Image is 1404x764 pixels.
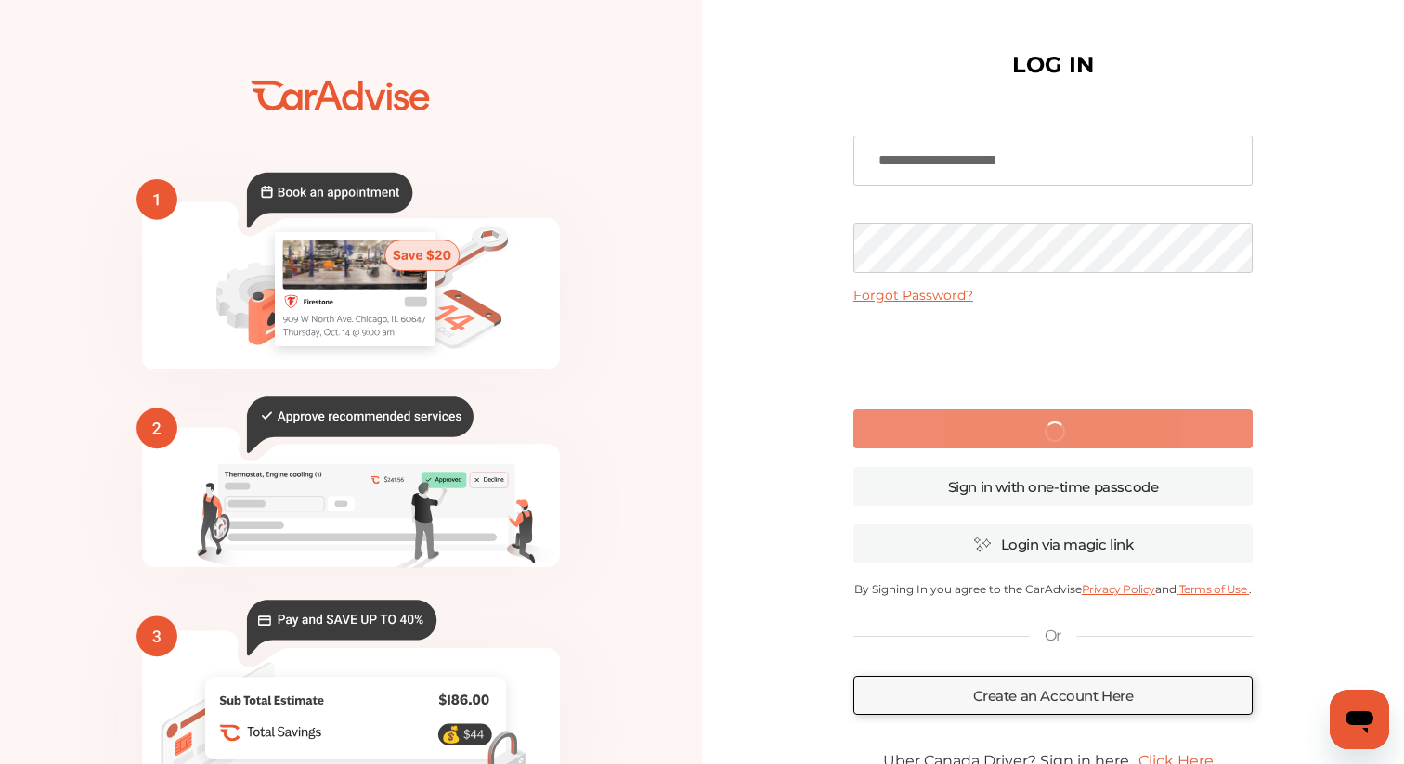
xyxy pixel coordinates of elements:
[1176,582,1249,596] a: Terms of Use
[1330,690,1389,749] iframe: Button to launch messaging window
[1012,56,1094,74] h1: LOG IN
[853,287,973,304] a: Forgot Password?
[441,725,461,745] text: 💰
[912,318,1194,391] iframe: reCAPTCHA
[853,582,1253,596] p: By Signing In you agree to the CarAdvise and .
[1045,626,1061,646] p: Or
[973,536,992,553] img: magic_icon.32c66aac.svg
[1082,582,1155,596] a: Privacy Policy
[853,524,1253,563] a: Login via magic link
[853,676,1253,715] a: Create an Account Here
[853,467,1253,506] a: Sign in with one-time passcode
